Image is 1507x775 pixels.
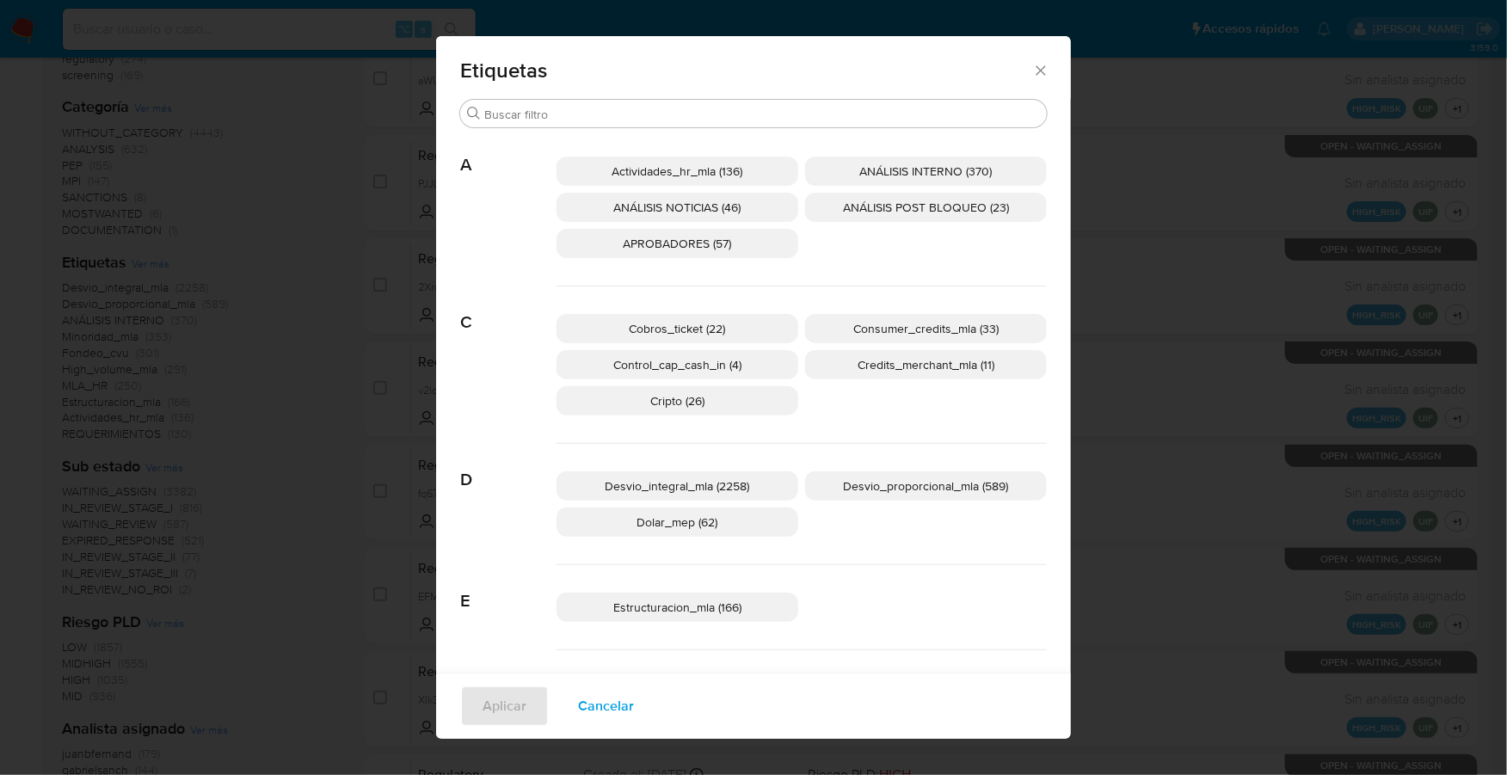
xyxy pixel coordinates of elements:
span: ANÁLISIS INTERNO (370) [860,163,993,180]
div: Dolar_mep (62) [557,507,798,537]
span: C [460,286,557,333]
span: Etiquetas [460,60,1032,81]
span: Consumer_credits_mla (33) [853,320,999,337]
span: APROBADORES (57) [624,235,732,252]
div: ANÁLISIS NOTICIAS (46) [557,193,798,222]
span: Estructuracion_mla (166) [613,599,741,616]
span: ANÁLISIS NOTICIAS (46) [614,199,741,216]
span: Actividades_hr_mla (136) [612,163,743,180]
div: Cripto (26) [557,386,798,415]
span: Dolar_mep (62) [637,514,718,531]
span: Desvio_integral_mla (2258) [606,477,750,495]
span: E [460,565,557,612]
div: Cobros_ticket (22) [557,314,798,343]
span: Desvio_proporcional_mla (589) [844,477,1009,495]
button: Buscar [467,107,481,120]
button: Cancelar [556,686,656,727]
div: Control_cap_cash_in (4) [557,350,798,379]
button: Cerrar [1032,62,1048,77]
span: D [460,444,557,490]
span: Cripto (26) [650,392,704,409]
div: APROBADORES (57) [557,229,798,258]
span: A [460,129,557,175]
div: ANÁLISIS INTERNO (370) [805,157,1047,186]
div: Credits_merchant_mla (11) [805,350,1047,379]
span: ANÁLISIS POST BLOQUEO (23) [843,199,1009,216]
input: Buscar filtro [484,107,1040,122]
div: Desvio_integral_mla (2258) [557,471,798,501]
div: Estructuracion_mla (166) [557,593,798,622]
span: Cobros_ticket (22) [630,320,726,337]
span: F [460,650,557,697]
div: Consumer_credits_mla (33) [805,314,1047,343]
span: Cancelar [578,687,634,725]
div: Actividades_hr_mla (136) [557,157,798,186]
span: Credits_merchant_mla (11) [858,356,994,373]
span: Control_cap_cash_in (4) [613,356,741,373]
div: Desvio_proporcional_mla (589) [805,471,1047,501]
div: ANÁLISIS POST BLOQUEO (23) [805,193,1047,222]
